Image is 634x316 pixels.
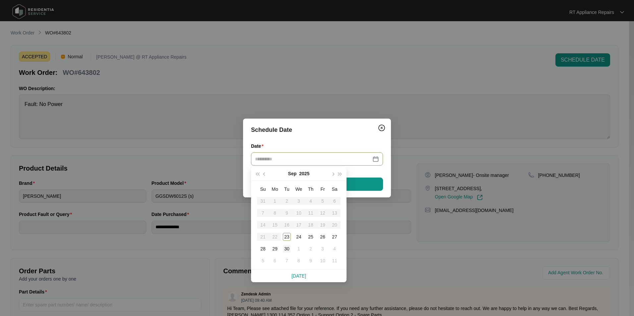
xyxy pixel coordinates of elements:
td: 2025-10-10 [317,255,329,267]
div: 4 [331,245,339,253]
td: 2025-09-27 [329,231,341,243]
th: Fr [317,183,329,195]
div: 8 [295,257,303,265]
div: 10 [319,257,327,265]
div: 28 [259,245,267,253]
div: 3 [319,245,327,253]
button: Sep [288,167,297,180]
div: 23 [283,233,291,241]
div: 1 [295,245,303,253]
td: 2025-09-30 [281,243,293,255]
td: 2025-10-09 [305,255,317,267]
div: Schedule Date [251,125,383,134]
td: 2025-09-26 [317,231,329,243]
div: 26 [319,233,327,241]
td: 2025-10-05 [257,255,269,267]
button: Close [376,123,387,133]
div: 11 [331,257,339,265]
a: [DATE] [291,273,306,279]
td: 2025-09-28 [257,243,269,255]
div: 25 [307,233,315,241]
td: 2025-10-03 [317,243,329,255]
input: Date [255,155,371,163]
div: 6 [271,257,279,265]
td: 2025-10-02 [305,243,317,255]
td: 2025-10-01 [293,243,305,255]
th: Sa [329,183,341,195]
div: 27 [331,233,339,241]
img: closeCircle [378,124,386,132]
div: 7 [283,257,291,265]
th: Mo [269,183,281,195]
label: Date [251,143,266,149]
td: 2025-10-07 [281,255,293,267]
div: 9 [307,257,315,265]
td: 2025-09-23 [281,231,293,243]
td: 2025-10-04 [329,243,341,255]
div: 29 [271,245,279,253]
th: Th [305,183,317,195]
td: 2025-09-24 [293,231,305,243]
td: 2025-09-29 [269,243,281,255]
div: 30 [283,245,291,253]
div: 2 [307,245,315,253]
th: Su [257,183,269,195]
th: We [293,183,305,195]
button: 2025 [299,167,309,180]
td: 2025-09-25 [305,231,317,243]
th: Tu [281,183,293,195]
td: 2025-10-08 [293,255,305,267]
div: 5 [259,257,267,265]
td: 2025-10-11 [329,255,341,267]
div: 24 [295,233,303,241]
td: 2025-10-06 [269,255,281,267]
